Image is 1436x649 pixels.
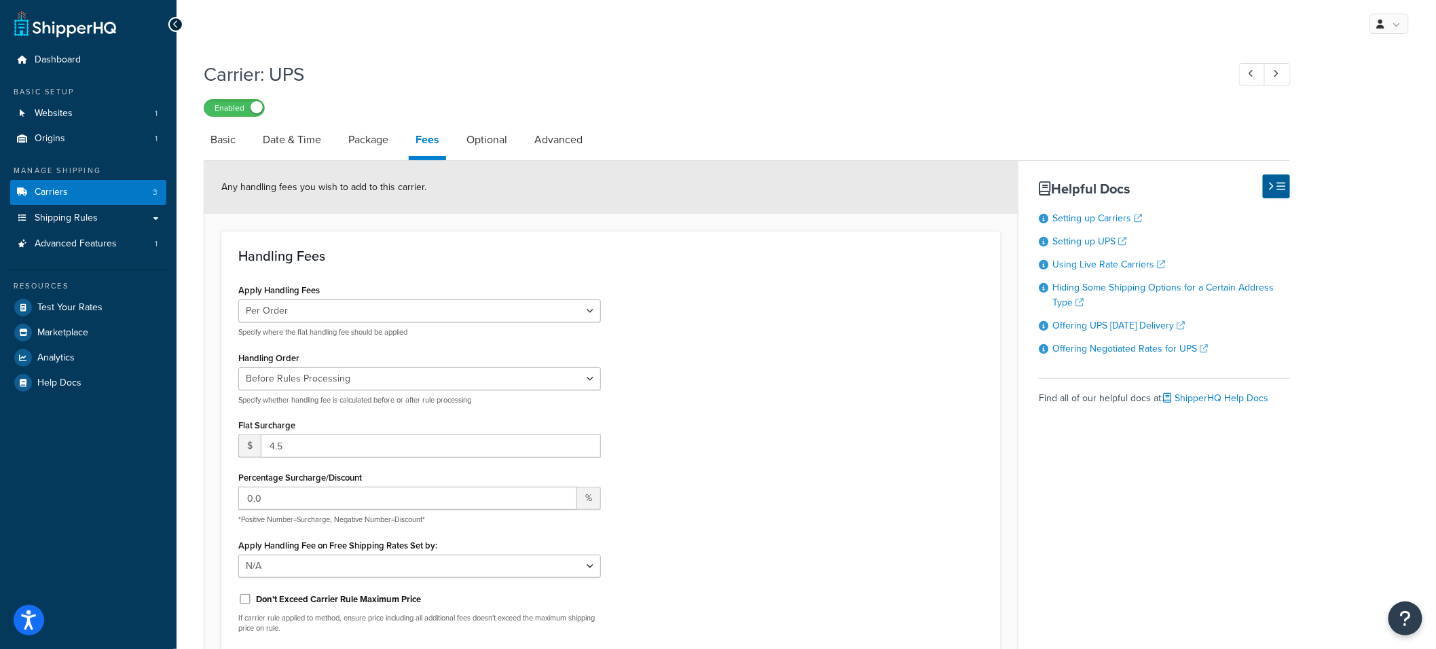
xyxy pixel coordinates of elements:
[238,613,601,634] p: If carrier rule applied to method, ensure price including all additional fees doesn't exceed the ...
[10,180,166,205] a: Carriers3
[10,231,166,257] a: Advanced Features1
[238,248,984,263] h3: Handling Fees
[37,327,88,339] span: Marketplace
[238,327,601,337] p: Specify where the flat handling fee should be applied
[155,133,158,145] span: 1
[1052,341,1208,356] a: Offering Negotiated Rates for UPS
[10,371,166,395] a: Help Docs
[528,124,589,156] a: Advanced
[577,487,601,510] span: %
[1052,280,1274,310] a: Hiding Some Shipping Options for a Certain Address Type
[10,126,166,151] a: Origins1
[204,100,264,116] label: Enabled
[1052,234,1126,248] a: Setting up UPS
[155,108,158,119] span: 1
[10,231,166,257] li: Advanced Features
[37,302,103,314] span: Test Your Rates
[10,280,166,292] div: Resources
[10,320,166,345] a: Marketplace
[1039,378,1290,408] div: Find all of our helpful docs at:
[238,395,601,405] p: Specify whether handling fee is calculated before or after rule processing
[1239,63,1266,86] a: Previous Record
[238,434,261,458] span: $
[409,124,446,160] a: Fees
[238,515,601,525] p: *Positive Number=Surcharge, Negative Number=Discount*
[1264,63,1291,86] a: Next Record
[204,124,242,156] a: Basic
[155,238,158,250] span: 1
[10,86,166,98] div: Basic Setup
[221,180,426,194] span: Any handling fees you wish to add to this carrier.
[256,124,328,156] a: Date & Time
[35,212,98,224] span: Shipping Rules
[10,126,166,151] li: Origins
[35,187,68,198] span: Carriers
[35,108,73,119] span: Websites
[1388,601,1422,635] button: Open Resource Center
[10,165,166,177] div: Manage Shipping
[1163,391,1268,405] a: ShipperHQ Help Docs
[35,238,117,250] span: Advanced Features
[35,133,65,145] span: Origins
[10,180,166,205] li: Carriers
[1052,211,1142,225] a: Setting up Carriers
[10,206,166,231] a: Shipping Rules
[10,295,166,320] a: Test Your Rates
[37,352,75,364] span: Analytics
[10,346,166,370] a: Analytics
[238,472,362,483] label: Percentage Surcharge/Discount
[460,124,514,156] a: Optional
[238,540,437,551] label: Apply Handling Fee on Free Shipping Rates Set by:
[238,420,295,430] label: Flat Surcharge
[1052,257,1165,272] a: Using Live Rate Carriers
[10,101,166,126] a: Websites1
[37,377,81,389] span: Help Docs
[1052,318,1185,333] a: Offering UPS [DATE] Delivery
[35,54,81,66] span: Dashboard
[238,285,320,295] label: Apply Handling Fees
[10,48,166,73] a: Dashboard
[1039,181,1290,196] h3: Helpful Docs
[238,353,299,363] label: Handling Order
[10,101,166,126] li: Websites
[153,187,158,198] span: 3
[1263,174,1290,198] button: Hide Help Docs
[256,593,421,606] label: Don't Exceed Carrier Rule Maximum Price
[342,124,395,156] a: Package
[204,61,1214,88] h1: Carrier: UPS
